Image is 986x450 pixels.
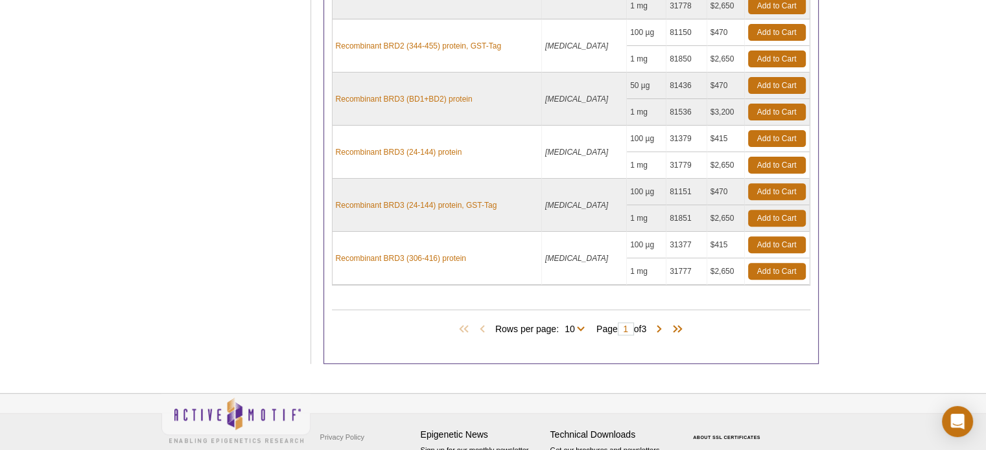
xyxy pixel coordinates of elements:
td: 1 mg [627,99,666,126]
a: Add to Cart [748,51,806,67]
td: $2,650 [707,258,745,285]
td: $470 [707,73,745,99]
td: $2,650 [707,205,745,232]
td: 31377 [666,232,707,258]
td: $415 [707,126,745,152]
a: Recombinant BRD3 (24-144) protein, GST-Tag [336,199,497,211]
td: 100 µg [627,179,666,205]
td: 81150 [666,19,707,46]
a: Add to Cart [748,183,806,200]
i: [MEDICAL_DATA] [545,254,608,263]
i: [MEDICAL_DATA] [545,148,608,157]
i: [MEDICAL_DATA] [545,201,608,210]
span: Previous Page [476,323,489,336]
td: 81436 [666,73,707,99]
table: Click to Verify - This site chose Symantec SSL for secure e-commerce and confidential communicati... [680,416,777,445]
img: Active Motif, [161,394,311,446]
a: Recombinant BRD2 (344-455) protein, GST-Tag [336,40,501,52]
td: 81536 [666,99,707,126]
td: $470 [707,179,745,205]
td: 81850 [666,46,707,73]
i: [MEDICAL_DATA] [545,95,608,104]
td: $3,200 [707,99,745,126]
span: Page of [590,322,653,335]
td: 1 mg [627,152,666,179]
td: 31779 [666,152,707,179]
a: ABOUT SSL CERTIFICATES [693,435,760,440]
div: Open Intercom Messenger [942,406,973,437]
a: Add to Cart [748,130,806,147]
td: $415 [707,232,745,258]
td: 1 mg [627,258,666,285]
a: Privacy Policy [317,427,368,447]
td: 50 µg [627,73,666,99]
h4: Epigenetic News [421,429,544,440]
a: Recombinant BRD3 (306-416) protein [336,253,466,264]
td: $470 [707,19,745,46]
td: 81151 [666,179,707,205]
td: $2,650 [707,46,745,73]
a: Add to Cart [748,210,806,227]
td: $2,650 [707,152,745,179]
td: 1 mg [627,46,666,73]
span: Last Page [666,323,685,336]
a: Add to Cart [748,236,806,253]
span: 3 [641,324,646,334]
i: [MEDICAL_DATA] [545,41,608,51]
td: 31379 [666,126,707,152]
a: Add to Cart [748,24,806,41]
a: Recombinant BRD3 (BD1+BD2) protein [336,93,473,105]
td: 81851 [666,205,707,232]
span: First Page [456,323,476,336]
span: Rows per page: [495,322,590,335]
a: Add to Cart [748,157,806,174]
td: 31777 [666,258,707,285]
td: 100 µg [627,126,666,152]
a: Add to Cart [748,263,806,280]
a: Recombinant BRD3 (24-144) protein [336,146,462,158]
td: 1 mg [627,205,666,232]
td: 100 µg [627,19,666,46]
td: 100 µg [627,232,666,258]
h4: Technical Downloads [550,429,674,440]
a: Add to Cart [748,104,806,120]
span: Next Page [653,323,666,336]
a: Add to Cart [748,77,806,94]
